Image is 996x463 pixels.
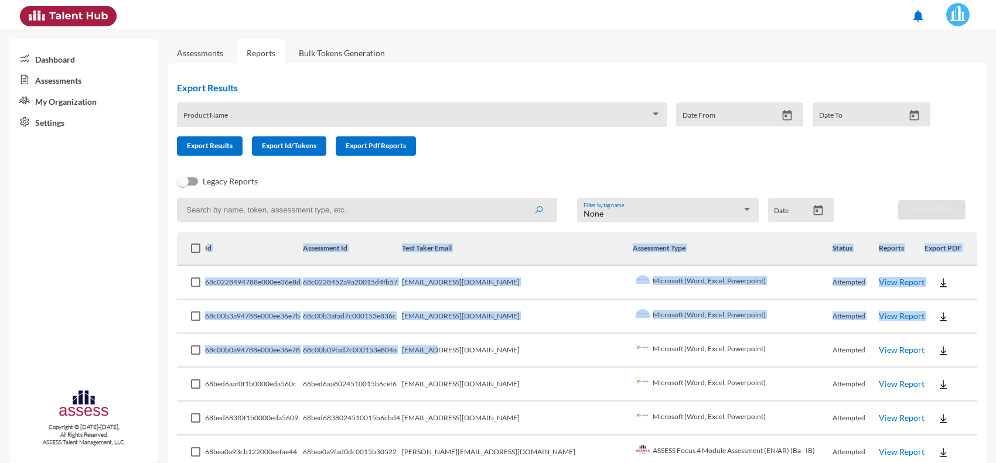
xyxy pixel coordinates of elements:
[833,300,879,334] td: Attempted
[177,82,940,93] h2: Export Results
[833,232,879,266] th: Status
[303,402,402,435] td: 68bed6838024510015b6cbd4
[177,136,243,156] button: Export Results
[833,368,879,402] td: Attempted
[633,334,833,368] td: Microsoft (Word, Excel, Powerpoint)
[205,232,302,266] th: Id
[205,368,302,402] td: 68bed6aaf0f1b0000eda560c
[205,334,302,368] td: 68c00b0a94788e000ee36e78
[633,300,833,334] td: Microsoft (Word, Excel, Powerpoint)
[633,266,833,300] td: Microsoft (Word, Excel, Powerpoint)
[402,334,633,368] td: [EMAIL_ADDRESS][DOMAIN_NAME]
[898,200,966,220] button: Download PDF
[289,39,394,67] a: Bulk Tokens Generation
[303,300,402,334] td: 68c00b3afad7c000153e836c
[58,389,110,421] img: assesscompany-logo.png
[402,300,633,334] td: [EMAIL_ADDRESS][DOMAIN_NAME]
[833,334,879,368] td: Attempted
[177,198,557,222] input: Search by name, token, assessment type, etc.
[303,334,402,368] td: 68c00b09fad7c000153e804a
[402,232,633,266] th: Test Taker Email
[187,141,233,150] span: Export Results
[9,111,158,132] a: Settings
[252,136,326,156] button: Export Id/Tokens
[777,109,797,122] button: Open calendar
[203,174,258,188] span: Legacy Reports
[205,300,302,334] td: 68c00b3a94788e000ee36e7b
[633,402,833,435] td: Microsoft (Word, Excel, Powerpoint)
[336,136,416,156] button: Export Pdf Reports
[925,232,977,266] th: Export PDF
[402,402,633,435] td: [EMAIL_ADDRESS][DOMAIN_NAME]
[9,90,158,111] a: My Organization
[833,266,879,300] td: Attempted
[633,232,833,266] th: Assessment Type
[303,266,402,300] td: 68c0228452a9a20015d4fb57
[9,423,158,446] p: Copyright © [DATE]-[DATE]. All Rights Reserved. ASSESS Talent Management, LLC.
[303,232,402,266] th: Assessment Id
[911,9,925,23] mat-icon: notifications
[402,368,633,402] td: [EMAIL_ADDRESS][DOMAIN_NAME]
[908,205,956,214] span: Download PDF
[303,368,402,402] td: 68bed6aa8024510015b6cef6
[237,39,285,67] a: Reports
[904,109,925,122] button: Open calendar
[833,402,879,435] td: Attempted
[879,232,925,266] th: Reports
[402,266,633,300] td: [EMAIL_ADDRESS][DOMAIN_NAME]
[177,48,223,58] a: Assessments
[879,311,925,321] a: View Report
[9,48,158,69] a: Dashboard
[205,402,302,435] td: 68bed683f0f1b0000eda5609
[879,277,925,287] a: View Report
[808,204,828,217] button: Open calendar
[205,266,302,300] td: 68c0228494788e000ee36e8d
[879,413,925,423] a: View Report
[879,447,925,457] a: View Report
[584,208,603,218] span: None
[9,69,158,90] a: Assessments
[346,141,406,150] span: Export Pdf Reports
[633,368,833,402] td: Microsoft (Word, Excel, Powerpoint)
[262,141,316,150] span: Export Id/Tokens
[879,345,925,355] a: View Report
[879,379,925,389] a: View Report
